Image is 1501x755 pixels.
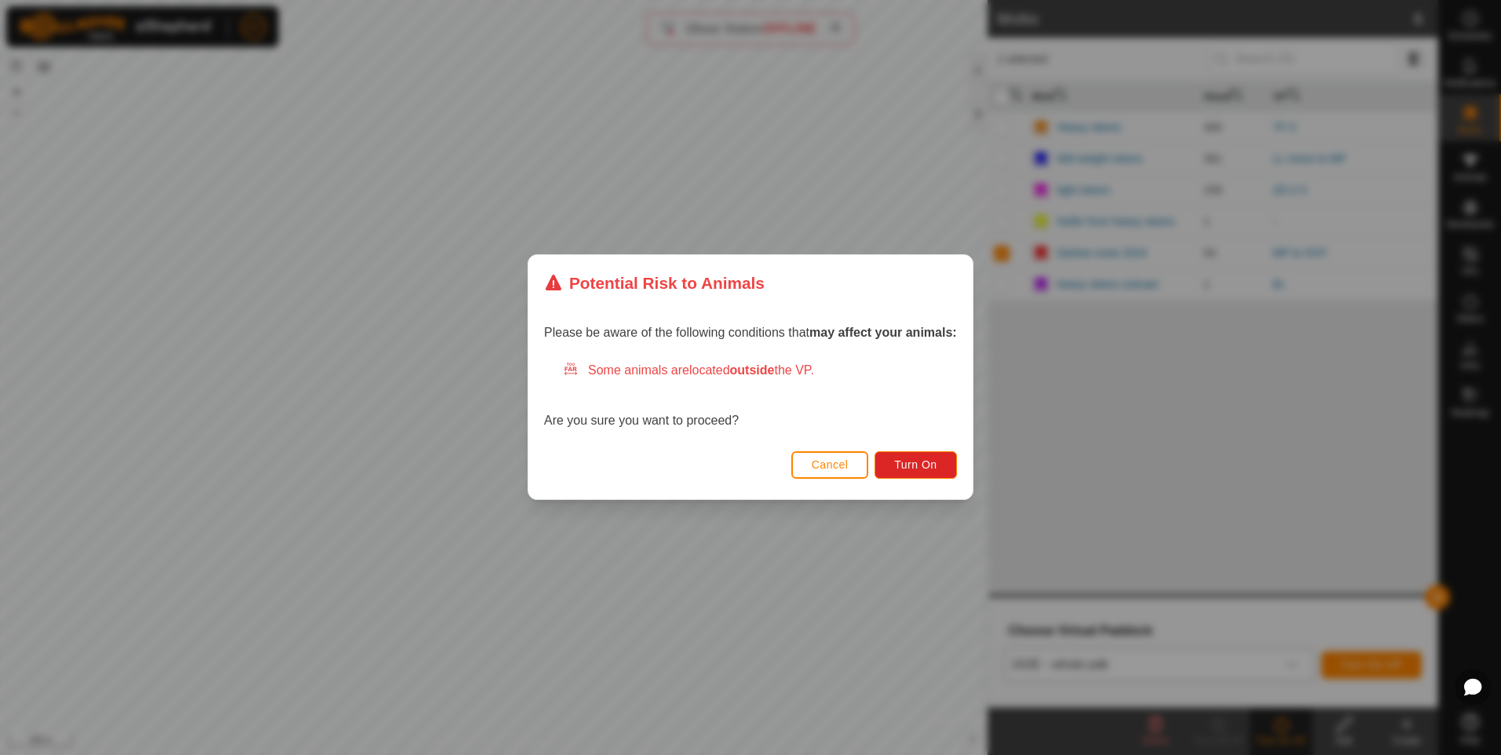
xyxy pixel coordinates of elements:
div: Potential Risk to Animals [544,271,765,295]
div: Are you sure you want to proceed? [544,362,957,431]
button: Cancel [791,451,869,479]
span: Please be aware of the following conditions that [544,326,957,340]
button: Turn On [875,451,957,479]
span: Cancel [812,459,849,472]
strong: may affect your animals: [809,326,957,340]
div: Some animals are [563,362,957,381]
span: located the VP. [689,364,814,377]
strong: outside [730,364,775,377]
span: Turn On [895,459,937,472]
